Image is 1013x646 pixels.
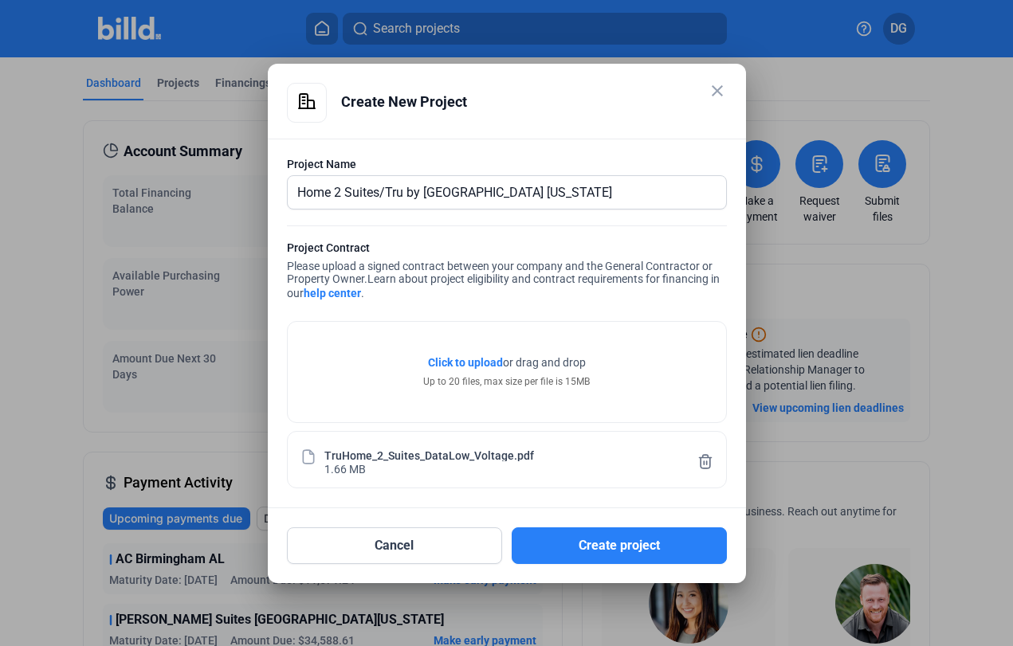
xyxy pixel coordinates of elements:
[708,81,727,100] mat-icon: close
[324,461,366,475] div: 1.66 MB
[287,272,720,300] span: Learn about project eligibility and contract requirements for financing in our .
[287,527,502,564] button: Cancel
[512,527,727,564] button: Create project
[304,287,361,300] a: help center
[324,448,534,461] div: TruHome_2_Suites_DataLow_Voltage.pdf
[503,354,586,370] span: or drag and drop
[428,356,503,369] span: Click to upload
[287,240,727,260] div: Project Contract
[287,240,727,305] div: Please upload a signed contract between your company and the General Contractor or Property Owner.
[423,374,590,389] div: Up to 20 files, max size per file is 15MB
[287,156,727,172] div: Project Name
[341,83,727,121] div: Create New Project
